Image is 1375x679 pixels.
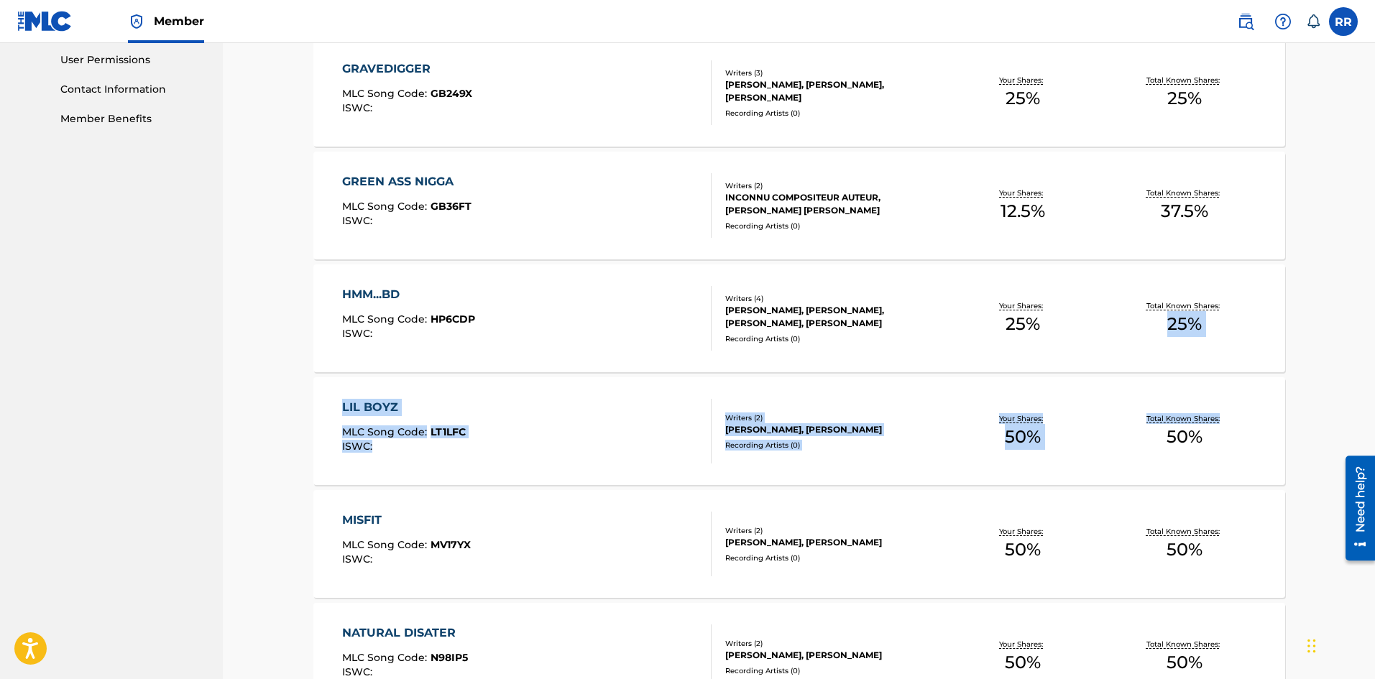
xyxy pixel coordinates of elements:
span: MV17YX [431,538,471,551]
a: GRAVEDIGGERMLC Song Code:GB249XISWC:Writers (3)[PERSON_NAME], [PERSON_NAME], [PERSON_NAME]Recordi... [313,39,1285,147]
span: ISWC : [342,101,376,114]
div: Recording Artists ( 0 ) [725,333,942,344]
a: Contact Information [60,82,206,97]
span: ISWC : [342,214,376,227]
div: User Menu [1329,7,1358,36]
span: LT1LFC [431,425,466,438]
div: Recording Artists ( 0 ) [725,553,942,563]
a: Public Search [1231,7,1260,36]
div: Recording Artists ( 0 ) [725,221,942,231]
div: Help [1269,7,1297,36]
div: [PERSON_NAME], [PERSON_NAME] [725,423,942,436]
span: MLC Song Code : [342,651,431,664]
span: 50 % [1005,537,1041,563]
a: LIL BOYZMLC Song Code:LT1LFCISWC:Writers (2)[PERSON_NAME], [PERSON_NAME]Recording Artists (0)Your... [313,377,1285,485]
span: MLC Song Code : [342,200,431,213]
div: MISFIT [342,512,471,529]
span: 50 % [1005,424,1041,450]
iframe: Chat Widget [1053,101,1375,679]
div: Recording Artists ( 0 ) [725,440,942,451]
p: Your Shares: [999,75,1047,86]
span: ISWC : [342,665,376,678]
div: GRAVEDIGGER [342,60,472,78]
span: 25 % [1167,86,1202,111]
div: HMM...BD [342,286,475,303]
span: HP6CDP [431,313,475,325]
div: Recording Artists ( 0 ) [725,665,942,676]
span: 12.5 % [1001,198,1045,224]
span: ISWC : [342,327,376,340]
span: ISWC : [342,553,376,565]
a: User Permissions [60,52,206,68]
div: GREEN ASS NIGGA [342,173,472,190]
span: 25 % [1006,86,1040,111]
div: [PERSON_NAME], [PERSON_NAME], [PERSON_NAME], [PERSON_NAME] [725,304,942,330]
p: Total Known Shares: [1146,75,1223,86]
div: Writers ( 4 ) [725,293,942,304]
div: Notifications [1306,14,1320,29]
span: MLC Song Code : [342,538,431,551]
img: search [1237,13,1254,30]
div: Recording Artists ( 0 ) [725,108,942,119]
span: 25 % [1006,311,1040,337]
p: Your Shares: [999,526,1047,537]
img: help [1274,13,1292,30]
p: Your Shares: [999,413,1047,424]
div: [PERSON_NAME], [PERSON_NAME], [PERSON_NAME] [725,78,942,104]
p: Your Shares: [999,639,1047,650]
span: Member [154,13,204,29]
div: INCONNU COMPOSITEUR AUTEUR, [PERSON_NAME] [PERSON_NAME] [725,191,942,217]
div: Writers ( 2 ) [725,525,942,536]
p: Your Shares: [999,300,1047,311]
span: MLC Song Code : [342,313,431,325]
span: ISWC : [342,440,376,453]
div: Writers ( 3 ) [725,68,942,78]
span: N98IP5 [431,651,468,664]
div: Writers ( 2 ) [725,412,942,423]
iframe: Resource Center [1335,451,1375,566]
p: Your Shares: [999,188,1047,198]
div: Drag [1307,624,1316,668]
div: [PERSON_NAME], [PERSON_NAME] [725,649,942,662]
span: GB249X [431,87,472,100]
img: MLC Logo [17,11,73,32]
div: [PERSON_NAME], [PERSON_NAME] [725,536,942,549]
div: NATURAL DISATER [342,624,468,642]
div: LIL BOYZ [342,399,466,416]
span: MLC Song Code : [342,425,431,438]
span: MLC Song Code : [342,87,431,100]
span: 50 % [1005,650,1041,675]
a: HMM...BDMLC Song Code:HP6CDPISWC:Writers (4)[PERSON_NAME], [PERSON_NAME], [PERSON_NAME], [PERSON_... [313,264,1285,372]
img: Top Rightsholder [128,13,145,30]
a: Member Benefits [60,111,206,126]
span: GB36FT [431,200,472,213]
a: MISFITMLC Song Code:MV17YXISWC:Writers (2)[PERSON_NAME], [PERSON_NAME]Recording Artists (0)Your S... [313,490,1285,598]
a: GREEN ASS NIGGAMLC Song Code:GB36FTISWC:Writers (2)INCONNU COMPOSITEUR AUTEUR, [PERSON_NAME] [PER... [313,152,1285,259]
div: Writers ( 2 ) [725,638,942,649]
div: Writers ( 2 ) [725,180,942,191]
